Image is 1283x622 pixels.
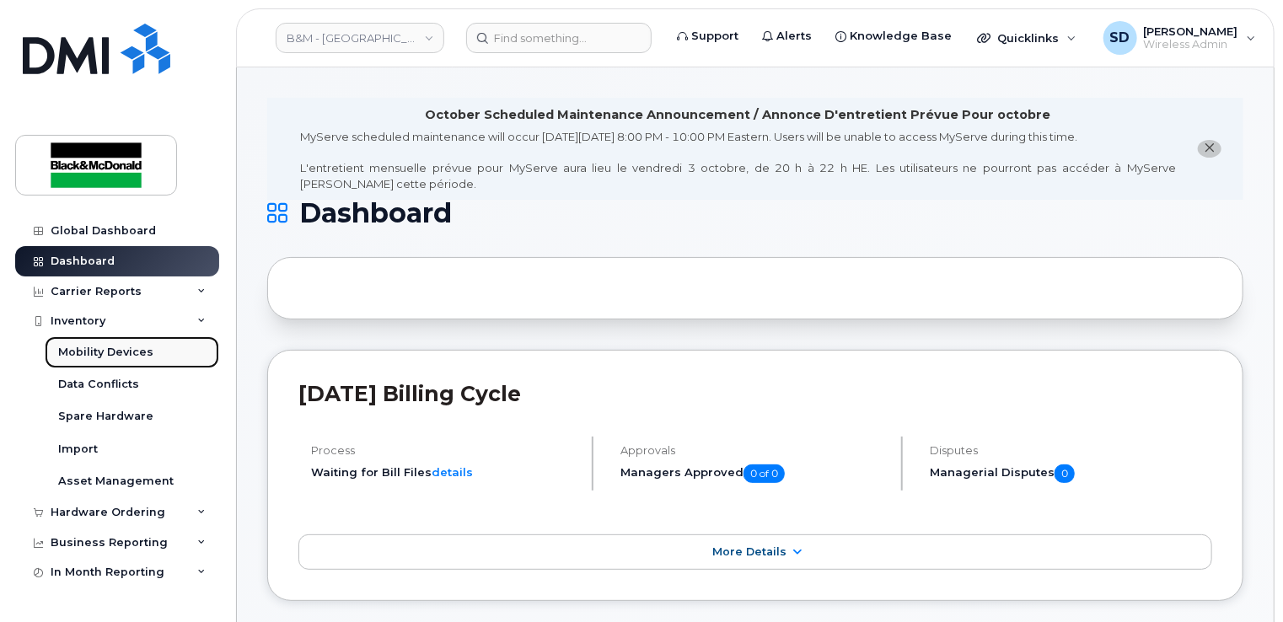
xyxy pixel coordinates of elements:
span: Dashboard [299,201,452,226]
span: 0 [1055,464,1075,483]
button: close notification [1198,140,1221,158]
h4: Process [311,444,577,457]
li: Waiting for Bill Files [311,464,577,480]
a: details [432,465,473,479]
div: MyServe scheduled maintenance will occur [DATE][DATE] 8:00 PM - 10:00 PM Eastern. Users will be u... [300,129,1176,191]
h5: Managers Approved [620,464,887,483]
span: 0 of 0 [743,464,785,483]
h5: Managerial Disputes [930,464,1212,483]
div: October Scheduled Maintenance Announcement / Annonce D'entretient Prévue Pour octobre [426,106,1051,124]
span: More Details [712,545,786,558]
h2: [DATE] Billing Cycle [298,381,1212,406]
h4: Approvals [620,444,887,457]
h4: Disputes [930,444,1212,457]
